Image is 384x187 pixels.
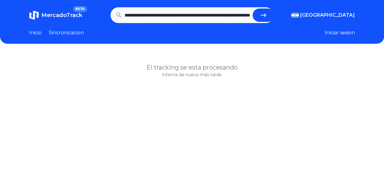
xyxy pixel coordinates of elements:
[29,29,42,36] a: Inicio
[73,6,87,12] span: BETA
[300,12,355,19] span: [GEOGRAPHIC_DATA]
[291,12,355,19] button: [GEOGRAPHIC_DATA]
[29,10,39,20] img: MercadoTrack
[49,29,84,36] a: Sincronizacion
[41,12,82,19] span: MercadoTrack
[29,72,355,78] p: Intenta de nuevo más tarde.
[29,63,355,72] h1: El tracking se esta procesando
[291,13,299,18] img: Argentina
[325,29,355,36] button: Iniciar sesion
[29,10,82,20] a: MercadoTrackBETA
